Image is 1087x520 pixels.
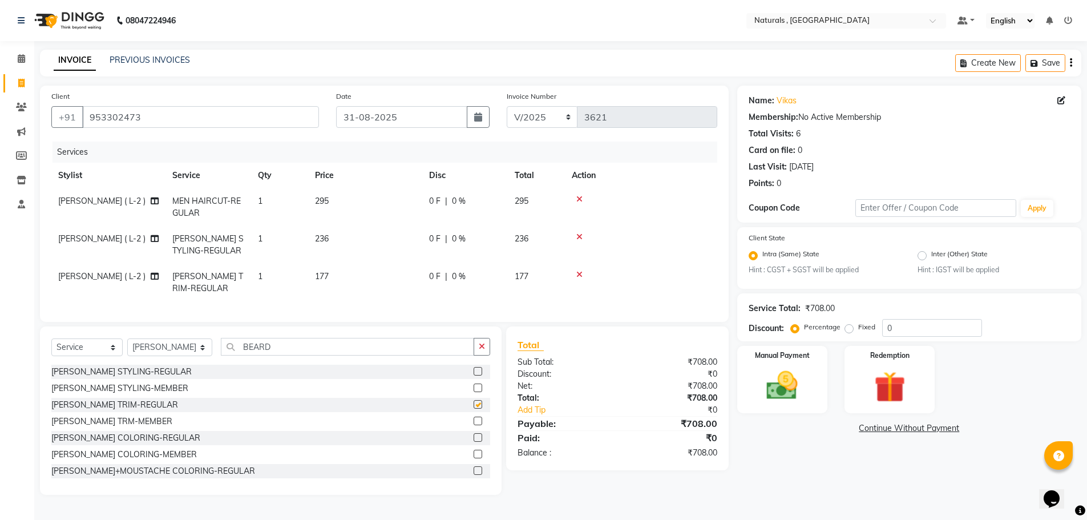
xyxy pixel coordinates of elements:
[165,163,251,188] th: Service
[51,382,188,394] div: [PERSON_NAME] STYLING-MEMBER
[617,447,726,459] div: ₹708.00
[762,249,819,263] label: Intra (Same) State
[51,465,255,477] div: [PERSON_NAME]+MOUSTACHE COLORING-REGULAR
[315,271,329,281] span: 177
[636,404,726,416] div: ₹0
[749,323,784,334] div: Discount:
[54,50,96,71] a: INVOICE
[789,161,814,173] div: [DATE]
[51,366,192,378] div: [PERSON_NAME] STYLING-REGULAR
[864,368,915,406] img: _gift.svg
[445,195,447,207] span: |
[617,380,726,392] div: ₹708.00
[51,449,197,461] div: [PERSON_NAME] COLORING-MEMBER
[422,163,508,188] th: Disc
[509,417,617,430] div: Payable:
[1039,474,1076,509] iframe: chat widget
[749,233,785,243] label: Client State
[617,368,726,380] div: ₹0
[509,356,617,368] div: Sub Total:
[931,249,988,263] label: Inter (Other) State
[445,233,447,245] span: |
[126,5,176,37] b: 08047224946
[858,322,875,332] label: Fixed
[58,233,146,244] span: [PERSON_NAME] ( L-2 )
[58,196,146,206] span: [PERSON_NAME] ( L-2 )
[51,106,83,128] button: +91
[251,163,308,188] th: Qty
[52,142,726,163] div: Services
[51,416,172,428] div: [PERSON_NAME] TRM-MEMBER
[749,128,794,140] div: Total Visits:
[509,431,617,445] div: Paid:
[565,163,717,188] th: Action
[29,5,107,37] img: logo
[617,417,726,430] div: ₹708.00
[855,199,1016,217] input: Enter Offer / Coupon Code
[336,91,351,102] label: Date
[777,178,781,190] div: 0
[258,233,262,244] span: 1
[749,265,901,275] small: Hint : CGST + SGST will be applied
[749,111,798,123] div: Membership:
[315,196,329,206] span: 295
[82,106,319,128] input: Search by Name/Mobile/Email/Code
[452,271,466,283] span: 0 %
[429,233,441,245] span: 0 F
[452,233,466,245] span: 0 %
[509,447,617,459] div: Balance :
[740,422,1079,434] a: Continue Without Payment
[749,202,856,214] div: Coupon Code
[749,161,787,173] div: Last Visit:
[452,195,466,207] span: 0 %
[515,196,528,206] span: 295
[508,163,565,188] th: Total
[445,271,447,283] span: |
[507,91,556,102] label: Invoice Number
[58,271,146,281] span: [PERSON_NAME] ( L-2 )
[518,339,544,351] span: Total
[429,271,441,283] span: 0 F
[51,163,165,188] th: Stylist
[918,265,1070,275] small: Hint : IGST will be applied
[1025,54,1065,72] button: Save
[955,54,1021,72] button: Create New
[1021,200,1053,217] button: Apply
[777,95,797,107] a: Vikas
[429,195,441,207] span: 0 F
[796,128,801,140] div: 6
[749,111,1070,123] div: No Active Membership
[172,271,243,293] span: [PERSON_NAME] TRIM-REGULAR
[805,303,835,315] div: ₹708.00
[617,392,726,404] div: ₹708.00
[749,144,795,156] div: Card on file:
[749,178,774,190] div: Points:
[51,399,178,411] div: [PERSON_NAME] TRIM-REGULAR
[51,432,200,444] div: [PERSON_NAME] COLORING-REGULAR
[509,404,635,416] a: Add Tip
[509,368,617,380] div: Discount:
[757,368,807,404] img: _cash.svg
[172,233,244,256] span: [PERSON_NAME] STYLING-REGULAR
[258,196,262,206] span: 1
[258,271,262,281] span: 1
[617,431,726,445] div: ₹0
[617,356,726,368] div: ₹708.00
[51,91,70,102] label: Client
[110,55,190,65] a: PREVIOUS INVOICES
[798,144,802,156] div: 0
[172,196,241,218] span: MEN HAIRCUT-REGULAR
[515,271,528,281] span: 177
[749,303,801,315] div: Service Total:
[315,233,329,244] span: 236
[804,322,840,332] label: Percentage
[870,350,910,361] label: Redemption
[515,233,528,244] span: 236
[308,163,422,188] th: Price
[221,338,475,356] input: Search or Scan
[755,350,810,361] label: Manual Payment
[749,95,774,107] div: Name:
[509,392,617,404] div: Total:
[509,380,617,392] div: Net:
